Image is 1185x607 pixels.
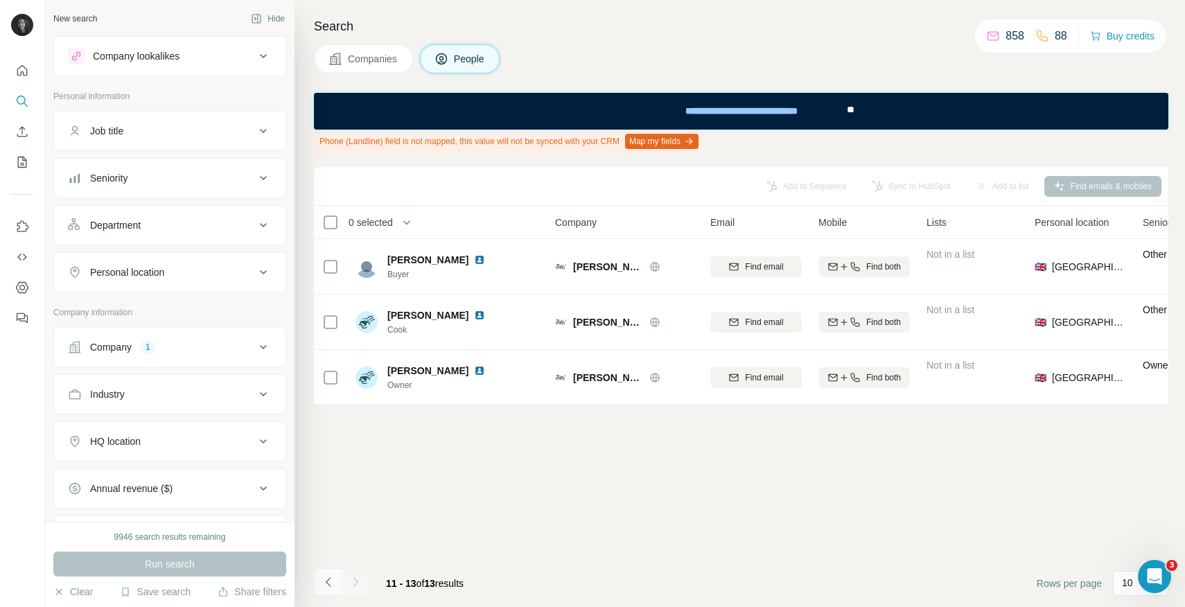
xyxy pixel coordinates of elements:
[53,12,97,25] div: New search
[53,585,93,599] button: Clear
[218,585,286,599] button: Share filters
[386,578,464,589] span: results
[625,134,699,149] button: Map my fields
[573,315,642,329] span: [PERSON_NAME] Partnership
[53,306,286,319] p: Company information
[1035,260,1046,274] span: 🇬🇧
[387,364,468,378] span: [PERSON_NAME]
[11,275,33,300] button: Dashboard
[314,568,342,596] button: Navigate to previous page
[314,130,701,153] div: Phone (Landline) field is not mapped, this value will not be synced with your CRM
[11,89,33,114] button: Search
[1052,371,1126,385] span: [GEOGRAPHIC_DATA]
[866,371,901,384] span: Find both
[90,482,173,495] div: Annual revenue ($)
[927,249,974,260] span: Not in a list
[387,379,491,392] span: Owner
[454,52,486,66] span: People
[387,253,468,267] span: [PERSON_NAME]
[927,304,974,315] span: Not in a list
[11,14,33,36] img: Avatar
[1006,28,1024,44] p: 858
[927,215,947,229] span: Lists
[90,434,141,448] div: HQ location
[11,150,33,175] button: My lists
[90,171,128,185] div: Seniority
[1143,360,1171,371] span: Owner
[349,215,393,229] span: 0 selected
[474,254,485,265] img: LinkedIn logo
[90,265,164,279] div: Personal location
[54,378,286,411] button: Industry
[348,52,398,66] span: Companies
[474,310,485,321] img: LinkedIn logo
[573,260,642,274] span: [PERSON_NAME] Partnership
[90,387,125,401] div: Industry
[386,578,416,589] span: 11 - 13
[555,372,566,383] img: Logo of Potts Partnership
[1143,215,1180,229] span: Seniority
[355,311,378,333] img: Avatar
[11,58,33,83] button: Quick start
[555,317,566,328] img: Logo of Potts Partnership
[54,425,286,458] button: HQ location
[1055,28,1067,44] p: 88
[241,8,295,29] button: Hide
[1035,215,1109,229] span: Personal location
[745,261,783,273] span: Find email
[90,124,123,138] div: Job title
[710,215,735,229] span: Email
[54,161,286,195] button: Seniority
[314,93,1168,130] iframe: Banner
[11,214,33,239] button: Use Surfe on LinkedIn
[1166,560,1177,571] span: 3
[710,367,802,388] button: Find email
[355,256,378,278] img: Avatar
[1052,260,1126,274] span: [GEOGRAPHIC_DATA]
[54,331,286,364] button: Company1
[1143,249,1167,260] span: Other
[11,245,33,270] button: Use Surfe API
[54,114,286,148] button: Job title
[573,371,642,385] span: [PERSON_NAME] Partnership
[927,360,974,371] span: Not in a list
[866,261,901,273] span: Find both
[1138,560,1171,593] iframe: Intercom live chat
[1037,577,1102,590] span: Rows per page
[54,39,286,73] button: Company lookalikes
[710,312,802,333] button: Find email
[866,316,901,328] span: Find both
[474,365,485,376] img: LinkedIn logo
[53,90,286,103] p: Personal information
[387,308,468,322] span: [PERSON_NAME]
[90,218,141,232] div: Department
[818,215,847,229] span: Mobile
[54,256,286,289] button: Personal location
[54,519,286,552] button: Employees (size)
[745,316,783,328] span: Find email
[11,119,33,144] button: Enrich CSV
[387,324,491,336] span: Cook
[1035,371,1046,385] span: 🇬🇧
[1035,315,1046,329] span: 🇬🇧
[818,256,910,277] button: Find both
[555,261,566,272] img: Logo of Potts Partnership
[355,367,378,389] img: Avatar
[745,371,783,384] span: Find email
[1122,576,1133,590] p: 10
[710,256,802,277] button: Find email
[387,268,491,281] span: Buyer
[54,209,286,242] button: Department
[120,585,191,599] button: Save search
[818,367,910,388] button: Find both
[90,340,132,354] div: Company
[1090,26,1155,46] button: Buy credits
[555,215,597,229] span: Company
[114,531,226,543] div: 9946 search results remaining
[424,578,435,589] span: 13
[11,306,33,331] button: Feedback
[93,49,179,63] div: Company lookalikes
[818,312,910,333] button: Find both
[54,472,286,505] button: Annual revenue ($)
